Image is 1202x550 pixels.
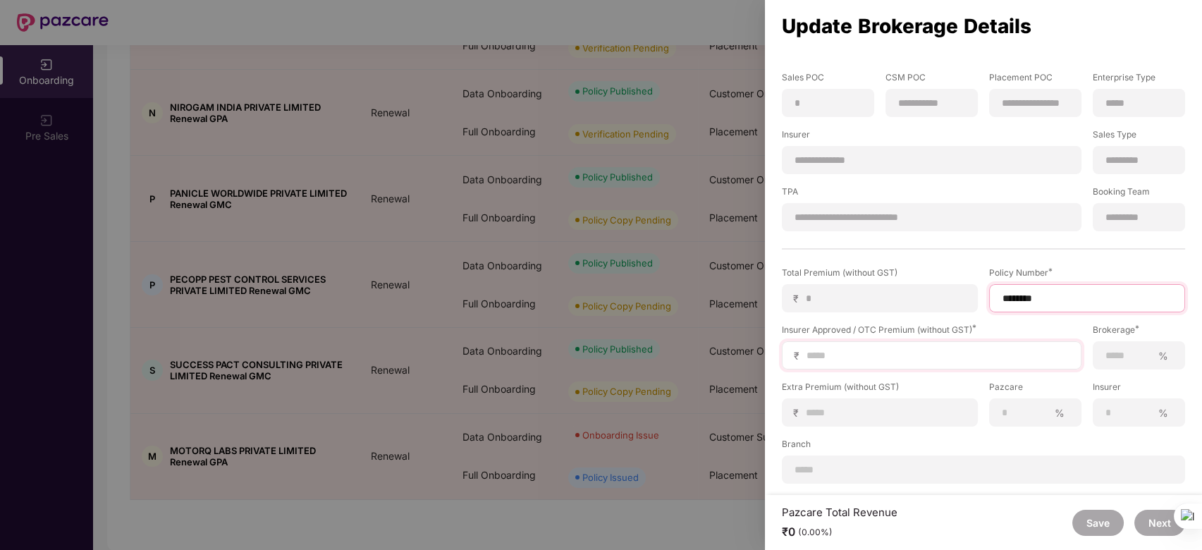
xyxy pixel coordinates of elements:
[798,527,833,538] div: (0.00%)
[782,438,1185,456] label: Branch
[1093,324,1185,336] div: Brokerage
[793,292,804,305] span: ₹
[794,349,805,362] span: ₹
[782,185,1081,203] label: TPA
[782,381,978,398] label: Extra Premium (without GST)
[782,267,978,284] label: Total Premium (without GST)
[782,506,897,519] div: Pazcare Total Revenue
[885,71,978,89] label: CSM POC
[782,18,1185,34] div: Update Brokerage Details
[1153,406,1174,420] span: %
[1093,71,1185,89] label: Enterprise Type
[989,71,1081,89] label: Placement POC
[989,381,1081,398] label: Pazcare
[1049,406,1070,420] span: %
[1153,349,1174,362] span: %
[782,324,1081,336] div: Insurer Approved / OTC Premium (without GST)
[793,406,804,420] span: ₹
[1093,128,1185,146] label: Sales Type
[989,267,1185,279] div: Policy Number
[1093,381,1185,398] label: Insurer
[782,71,874,89] label: Sales POC
[1072,510,1124,536] button: Save
[1093,185,1185,203] label: Booking Team
[1134,510,1185,536] button: Next
[782,525,897,539] div: ₹0
[782,128,1081,146] label: Insurer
